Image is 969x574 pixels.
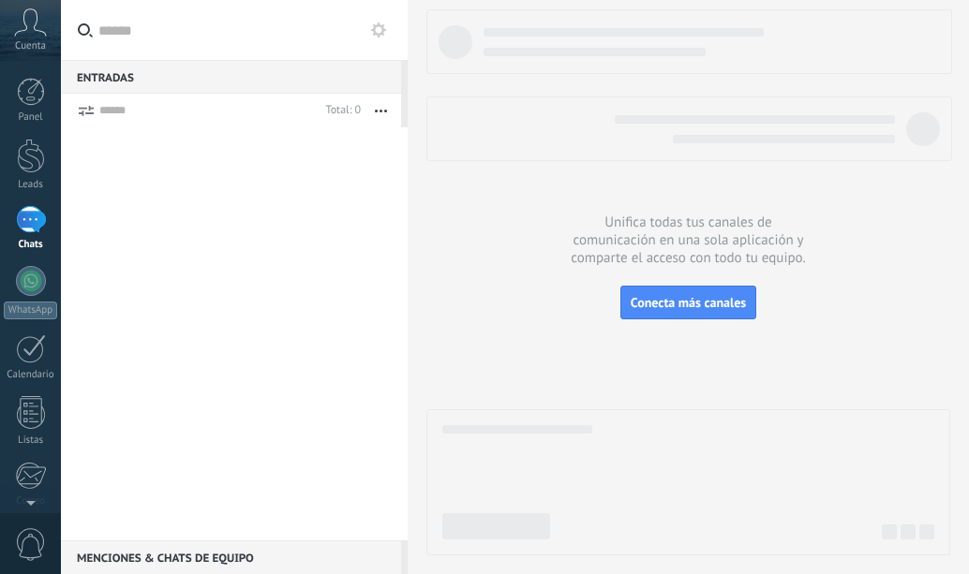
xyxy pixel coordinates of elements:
span: Cuenta [15,40,46,52]
div: Total: 0 [319,101,361,120]
span: Conecta más canales [631,294,746,311]
div: Chats [4,239,58,251]
button: Conecta más canales [620,286,756,319]
div: Leads [4,179,58,191]
div: Entradas [61,60,401,94]
div: Panel [4,111,58,124]
div: Listas [4,434,58,447]
div: Calendario [4,369,58,381]
div: Menciones & Chats de equipo [61,540,401,574]
div: WhatsApp [4,302,57,319]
